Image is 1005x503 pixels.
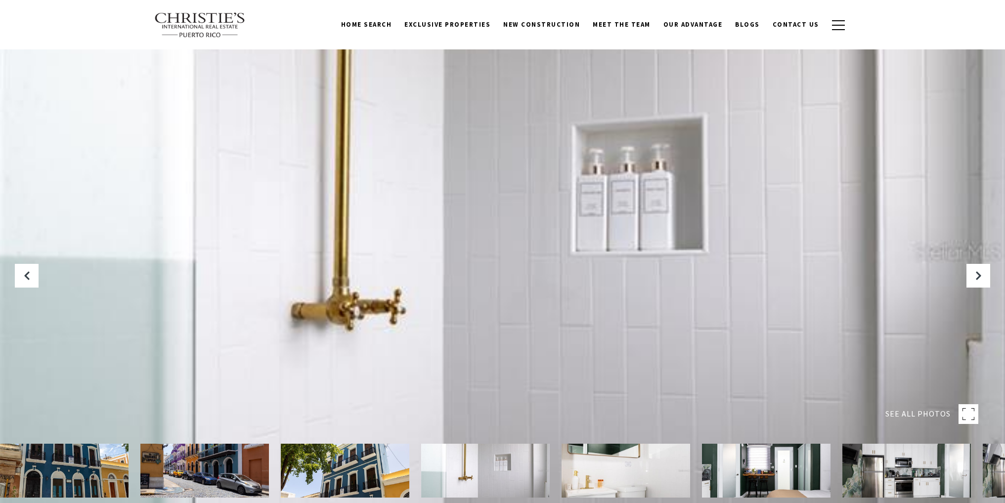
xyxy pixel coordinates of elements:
a: Meet the Team [586,15,657,34]
img: 9 CALLE DEL MERCADO [421,444,550,498]
span: Exclusive Properties [404,20,490,29]
button: Next Slide [966,264,990,288]
span: SEE ALL PHOTOS [885,408,951,420]
span: Our Advantage [663,20,723,29]
img: 9 CALLE DEL MERCADO [842,444,971,498]
a: Blogs [729,15,766,34]
a: Exclusive Properties [398,15,497,34]
button: button [826,11,851,40]
span: Contact Us [773,20,819,29]
img: 9 CALLE DEL MERCADO [562,444,690,498]
img: 9 CALLE DEL MERCADO [140,444,269,498]
img: 9 CALLE DEL MERCADO [702,444,830,498]
a: New Construction [497,15,586,34]
button: Previous Slide [15,264,39,288]
img: 9 CALLE DEL MERCADO [281,444,409,498]
a: Our Advantage [657,15,729,34]
a: Contact Us [766,15,826,34]
img: Christie's International Real Estate text transparent background [154,12,246,38]
a: Home Search [335,15,398,34]
span: New Construction [503,20,580,29]
span: Blogs [735,20,760,29]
